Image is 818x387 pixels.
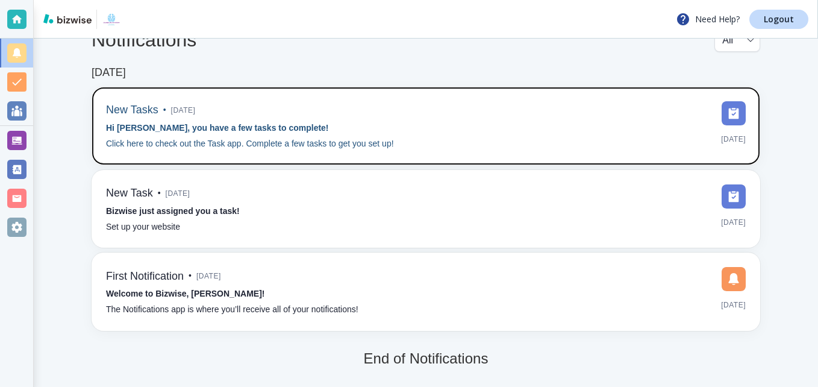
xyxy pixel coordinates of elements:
h5: End of Notifications [364,350,489,368]
p: • [163,104,166,117]
strong: Hi [PERSON_NAME], you have a few tasks to complete! [106,123,329,133]
a: First Notification•[DATE]Welcome to Bizwise, [PERSON_NAME]!The Notifications app is where you’ll ... [92,253,760,331]
strong: Bizwise just assigned you a task! [106,206,240,216]
p: Click here to check out the Task app. Complete a few tasks to get you set up! [106,137,394,151]
img: DashboardSidebarNotification.svg [722,267,746,291]
strong: Welcome to Bizwise, [PERSON_NAME]! [106,289,264,298]
span: [DATE] [166,184,190,203]
p: Set up your website [106,221,180,234]
span: [DATE] [171,101,196,119]
div: All [722,28,752,51]
h6: First Notification [106,270,184,283]
p: The Notifications app is where you’ll receive all of your notifications! [106,303,358,316]
span: [DATE] [196,267,221,285]
p: Need Help? [676,12,740,27]
h6: [DATE] [92,66,126,80]
h4: Notifications [92,28,196,51]
h6: New Task [106,187,153,200]
p: Logout [764,15,794,24]
p: • [189,269,192,283]
img: bizwise [43,14,92,24]
h6: New Tasks [106,104,158,117]
a: Logout [749,10,808,29]
a: New Tasks•[DATE]Hi [PERSON_NAME], you have a few tasks to complete!Click here to check out the Ta... [92,87,760,165]
img: Counseling in Motion [102,10,121,29]
img: DashboardSidebarTasks.svg [722,184,746,209]
span: [DATE] [721,213,746,231]
span: [DATE] [721,296,746,314]
span: [DATE] [721,130,746,148]
img: DashboardSidebarTasks.svg [722,101,746,125]
a: New Task•[DATE]Bizwise just assigned you a task!Set up your website[DATE] [92,170,760,248]
p: • [158,187,161,200]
